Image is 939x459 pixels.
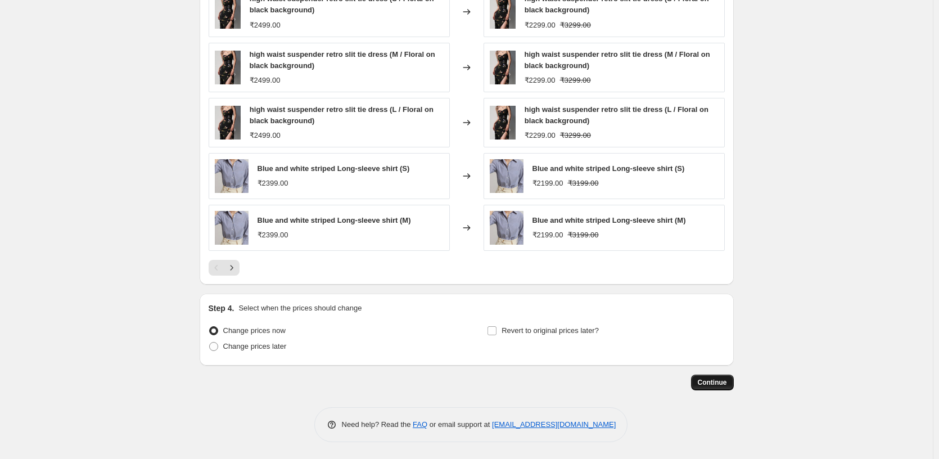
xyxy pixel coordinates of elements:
[223,342,287,350] span: Change prices later
[490,106,516,139] img: Comp1_00003_8b02c48a-c00a-46af-94ef-a465b9616791_80x.jpg
[568,229,599,241] strike: ₹3199.00
[215,211,249,245] img: Comp1_00006_19b0bb31-be83-4437-8871-9e413f2b5845_80x.jpg
[691,375,734,390] button: Continue
[502,326,599,335] span: Revert to original prices later?
[560,20,591,31] strike: ₹3299.00
[427,420,492,429] span: or email support at
[209,260,240,276] nav: Pagination
[560,130,591,141] strike: ₹3299.00
[258,216,411,224] span: Blue and white striped Long-sleeve shirt (M)
[250,130,281,141] div: ₹2499.00
[250,105,434,125] span: high waist suspender retro slit tie dress (L / Floral on black background)
[492,420,616,429] a: [EMAIL_ADDRESS][DOMAIN_NAME]
[525,75,556,86] div: ₹2299.00
[532,164,685,173] span: Blue and white striped Long-sleeve shirt (S)
[525,130,556,141] div: ₹2299.00
[258,164,410,173] span: Blue and white striped Long-sleeve shirt (S)
[532,229,563,241] div: ₹2199.00
[250,50,435,70] span: high waist suspender retro slit tie dress (M / Floral on black background)
[532,216,686,224] span: Blue and white striped Long-sleeve shirt (M)
[250,75,281,86] div: ₹2499.00
[223,326,286,335] span: Change prices now
[525,105,708,125] span: high waist suspender retro slit tie dress (L / Floral on black background)
[224,260,240,276] button: Next
[238,303,362,314] p: Select when the prices should change
[215,51,241,84] img: Comp1_00003_8b02c48a-c00a-46af-94ef-a465b9616791_80x.jpg
[490,159,523,193] img: Comp1_00006_19b0bb31-be83-4437-8871-9e413f2b5845_80x.jpg
[413,420,427,429] a: FAQ
[215,106,241,139] img: Comp1_00003_8b02c48a-c00a-46af-94ef-a465b9616791_80x.jpg
[258,178,288,189] div: ₹2399.00
[250,20,281,31] div: ₹2499.00
[258,229,288,241] div: ₹2399.00
[525,20,556,31] div: ₹2299.00
[568,178,599,189] strike: ₹3199.00
[342,420,413,429] span: Need help? Read the
[525,50,710,70] span: high waist suspender retro slit tie dress (M / Floral on black background)
[560,75,591,86] strike: ₹3299.00
[490,51,516,84] img: Comp1_00003_8b02c48a-c00a-46af-94ef-a465b9616791_80x.jpg
[215,159,249,193] img: Comp1_00006_19b0bb31-be83-4437-8871-9e413f2b5845_80x.jpg
[698,378,727,387] span: Continue
[209,303,234,314] h2: Step 4.
[532,178,563,189] div: ₹2199.00
[490,211,523,245] img: Comp1_00006_19b0bb31-be83-4437-8871-9e413f2b5845_80x.jpg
